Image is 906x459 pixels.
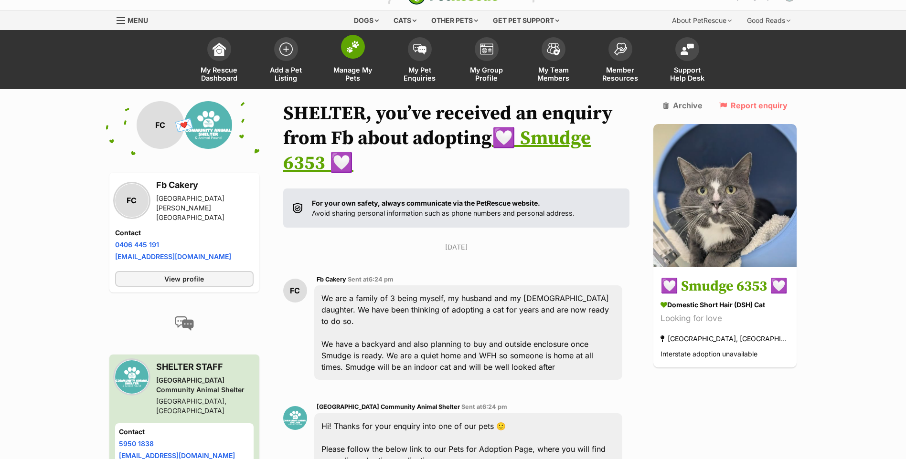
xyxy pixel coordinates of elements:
div: About PetRescue [665,11,738,30]
img: group-profile-icon-3fa3cf56718a62981997c0bc7e787c4b2cf8bcc04b72c1350f741eb67cf2f40e.svg [480,43,493,55]
h4: Contact [119,427,250,437]
a: 0406 445 191 [115,240,159,249]
span: My Group Profile [465,66,508,82]
a: Archive [663,101,703,110]
div: Looking for love [661,313,789,325]
p: [DATE] [283,242,630,252]
div: FC [115,184,149,217]
div: Other pets [425,11,485,30]
img: Mornington Peninsula Community Animal Shelter profile pic [283,406,307,430]
img: member-resources-icon-8e73f808a243e03378d46382f2149f9095a855e16c252ad45f914b54edf8863c.svg [614,42,627,55]
div: FC [283,279,307,303]
span: Sent at [348,276,394,283]
a: 💟 Smudge 6353 💟 [283,126,591,175]
div: Good Reads [740,11,797,30]
a: My Pet Enquiries [386,32,453,89]
h4: Contact [115,228,254,238]
img: Mornington Peninsula Community Animal Shelter profile pic [115,360,149,394]
span: 6:24 pm [369,276,394,283]
a: Support Help Desk [654,32,721,89]
a: Report enquiry [719,101,788,110]
h1: SHELTER, you’ve received an enquiry from Fb about adopting [283,101,630,176]
a: [EMAIL_ADDRESS][DOMAIN_NAME] [115,252,231,261]
span: Interstate adoption unavailable [661,350,757,358]
div: FC [137,101,184,149]
span: Fb Cakery [317,276,346,283]
h3: 💟 Smudge 6353 💟 [661,276,789,298]
div: [GEOGRAPHIC_DATA], [GEOGRAPHIC_DATA] [156,396,254,416]
span: My Rescue Dashboard [198,66,241,82]
a: My Group Profile [453,32,520,89]
span: My Pet Enquiries [398,66,441,82]
img: 💟 Smudge 6353 💟 [653,124,797,267]
img: team-members-icon-5396bd8760b3fe7c0b43da4ab00e1e3bb1a5d9ba89233759b79545d2d3fc5d0d.svg [547,43,560,55]
div: We are a family of 3 being myself, my husband and my [DEMOGRAPHIC_DATA] daughter. We have been th... [314,285,623,380]
span: Menu [128,16,148,24]
div: Get pet support [486,11,566,30]
h3: Fb Cakery [156,178,254,192]
img: conversation-icon-4a6f8262b818ee0b60e3300018af0b2d0b884aa5de6e9bcb8d3d4eeb1a70a7c4.svg [175,316,194,331]
span: Support Help Desk [666,66,709,82]
span: Member Resources [599,66,642,82]
div: [GEOGRAPHIC_DATA] Community Animal Shelter [156,376,254,395]
span: Manage My Pets [331,66,374,82]
p: Avoid sharing personal information such as phone numbers and personal address. [312,198,575,219]
a: Menu [117,11,155,28]
a: Add a Pet Listing [253,32,320,89]
strong: For your own safety, always communicate via the PetRescue website. [312,199,540,207]
img: manage-my-pets-icon-02211641906a0b7f246fdf0571729dbe1e7629f14944591b6c1af311fb30b64b.svg [346,41,360,53]
a: My Team Members [520,32,587,89]
a: Manage My Pets [320,32,386,89]
img: Mornington Peninsula Community Animal Shelter profile pic [184,101,232,149]
a: My Rescue Dashboard [186,32,253,89]
h3: SHELTER STAFF [156,360,254,374]
span: 💌 [173,115,195,136]
span: View profile [164,274,204,284]
div: Cats [387,11,423,30]
div: [GEOGRAPHIC_DATA][PERSON_NAME][GEOGRAPHIC_DATA] [156,194,254,222]
a: Member Resources [587,32,654,89]
span: Add a Pet Listing [265,66,308,82]
div: Dogs [347,11,385,30]
img: help-desk-icon-fdf02630f3aa405de69fd3d07c3f3aa587a6932b1a1747fa1d2bba05be0121f9.svg [681,43,694,55]
span: Sent at [461,403,507,410]
span: [GEOGRAPHIC_DATA] Community Animal Shelter [317,403,460,410]
div: Domestic Short Hair (DSH) Cat [661,300,789,310]
img: dashboard-icon-eb2f2d2d3e046f16d808141f083e7271f6b2e854fb5c12c21221c1fb7104beca.svg [213,42,226,56]
a: 💟 Smudge 6353 💟 Domestic Short Hair (DSH) Cat Looking for love [GEOGRAPHIC_DATA], [GEOGRAPHIC_DAT... [653,269,797,368]
span: 6:24 pm [482,403,507,410]
img: pet-enquiries-icon-7e3ad2cf08bfb03b45e93fb7055b45f3efa6380592205ae92323e6603595dc1f.svg [413,44,426,54]
a: View profile [115,271,254,287]
a: 5950 1838 [119,439,154,448]
div: [GEOGRAPHIC_DATA], [GEOGRAPHIC_DATA] [661,333,789,345]
span: My Team Members [532,66,575,82]
img: add-pet-listing-icon-0afa8454b4691262ce3f59096e99ab1cd57d4a30225e0717b998d2c9b9846f56.svg [279,42,293,56]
